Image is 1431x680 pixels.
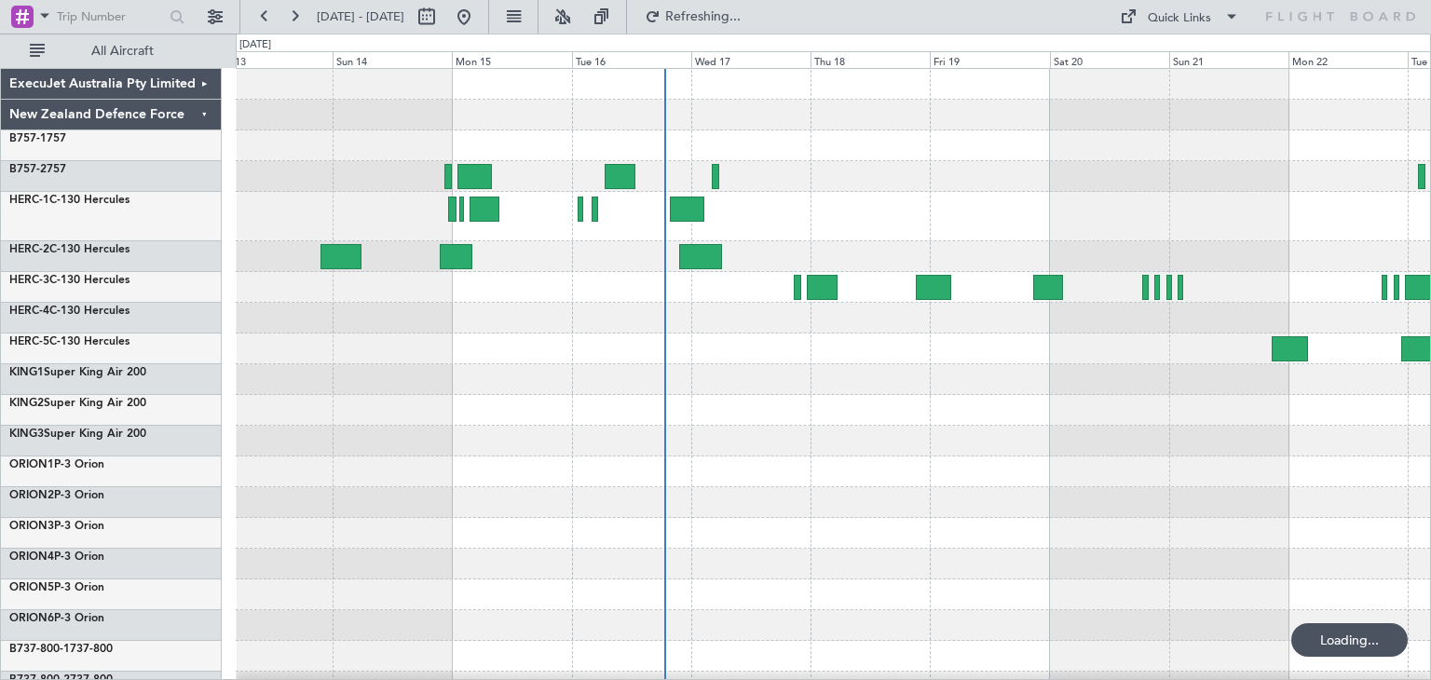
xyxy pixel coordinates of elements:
[9,133,66,144] a: B757-1757
[9,306,129,317] a: HERC-4C-130 Hercules
[9,521,104,532] a: ORION3P-3 Orion
[9,244,49,255] span: HERC-2
[20,36,202,66] button: All Aircraft
[57,3,164,31] input: Trip Number
[9,644,113,655] a: B737-800-1737-800
[9,367,44,378] span: KING1
[9,582,104,593] a: ORION5P-3 Orion
[9,275,129,286] a: HERC-3C-130 Hercules
[1169,51,1288,68] div: Sun 21
[48,45,197,58] span: All Aircraft
[9,398,44,409] span: KING2
[1291,623,1408,657] div: Loading...
[9,490,104,501] a: ORION2P-3 Orion
[1288,51,1408,68] div: Mon 22
[9,336,49,347] span: HERC-5
[9,551,54,563] span: ORION4
[9,336,129,347] a: HERC-5C-130 Hercules
[9,459,104,470] a: ORION1P-3 Orion
[9,490,54,501] span: ORION2
[9,244,129,255] a: HERC-2C-130 Hercules
[9,582,54,593] span: ORION5
[9,164,66,175] a: B757-2757
[9,644,70,655] span: B737-800-1
[691,51,811,68] div: Wed 17
[572,51,691,68] div: Tue 16
[9,551,104,563] a: ORION4P-3 Orion
[9,428,44,440] span: KING3
[213,51,333,68] div: Sat 13
[930,51,1049,68] div: Fri 19
[9,367,146,378] a: KING1Super King Air 200
[317,8,404,25] span: [DATE] - [DATE]
[1148,9,1211,28] div: Quick Links
[333,51,452,68] div: Sun 14
[811,51,930,68] div: Thu 18
[9,398,146,409] a: KING2Super King Air 200
[9,428,146,440] a: KING3Super King Air 200
[636,2,748,32] button: Refreshing...
[9,195,49,206] span: HERC-1
[239,37,271,53] div: [DATE]
[9,613,54,624] span: ORION6
[9,613,104,624] a: ORION6P-3 Orion
[9,133,47,144] span: B757-1
[9,459,54,470] span: ORION1
[9,275,49,286] span: HERC-3
[664,10,743,23] span: Refreshing...
[452,51,571,68] div: Mon 15
[1050,51,1169,68] div: Sat 20
[9,306,49,317] span: HERC-4
[9,195,129,206] a: HERC-1C-130 Hercules
[1111,2,1248,32] button: Quick Links
[9,164,47,175] span: B757-2
[9,521,54,532] span: ORION3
